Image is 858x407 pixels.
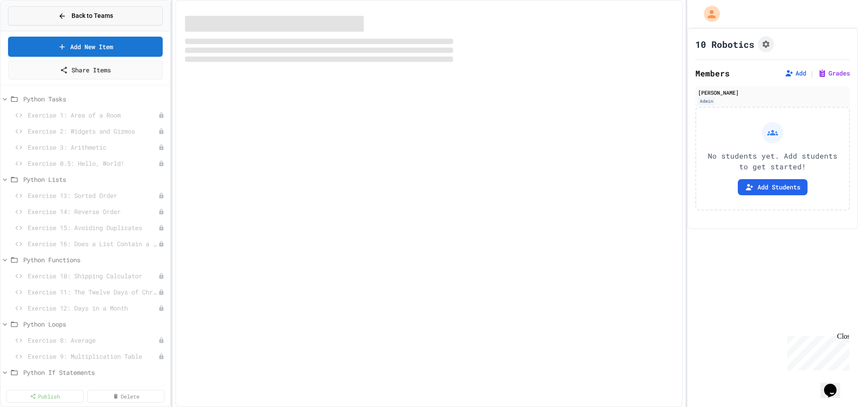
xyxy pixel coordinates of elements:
[158,289,164,295] div: Unpublished
[784,332,849,370] iframe: chat widget
[738,179,808,195] button: Add Students
[23,319,166,329] span: Python Loops
[28,126,158,136] span: Exercise 2: Widgets and Gizmos
[28,271,158,281] span: Exercise 10: Shipping Calculator
[8,37,163,57] a: Add New Item
[28,336,158,345] span: Exercise 8: Average
[23,255,166,264] span: Python Functions
[28,239,158,248] span: Exercise 16: Does a List Contain a Sublist?
[4,4,62,57] div: Chat with us now!Close
[698,88,847,97] div: [PERSON_NAME]
[28,287,158,297] span: Exercise 11: The Twelve Days of Christmas
[810,68,814,79] span: |
[28,303,158,313] span: Exercise 12: Days in a Month
[818,69,850,78] button: Grades
[158,112,164,118] div: Unpublished
[785,69,806,78] button: Add
[71,11,113,21] span: Back to Teams
[694,4,722,24] div: My Account
[23,94,166,104] span: Python Tasks
[28,191,158,200] span: Exercise 13: Sorted Order
[28,143,158,152] span: Exercise 3: Arithmetic
[8,6,163,25] button: Back to Teams
[158,273,164,279] div: Unpublished
[6,390,84,403] a: Publish
[28,352,158,361] span: Exercise 9: Multiplication Table
[28,207,158,216] span: Exercise 14: Reverse Order
[28,223,158,232] span: Exercise 15: Avoiding Duplicates
[695,38,754,50] h1: 10 Robotics
[695,67,730,80] h2: Members
[23,368,166,377] span: Python If Statements
[703,151,842,172] p: No students yet. Add students to get started!
[23,175,166,184] span: Python Lists
[698,97,715,105] div: Admin
[758,36,774,52] button: Assignment Settings
[158,144,164,151] div: Unpublished
[158,305,164,311] div: Unpublished
[158,128,164,134] div: Unpublished
[158,193,164,199] div: Unpublished
[87,390,164,403] a: Delete
[158,337,164,344] div: Unpublished
[820,371,849,398] iframe: chat widget
[158,353,164,360] div: Unpublished
[158,209,164,215] div: Unpublished
[28,159,158,168] span: Exercise 0.5: Hello, World!
[158,225,164,231] div: Unpublished
[158,241,164,247] div: Unpublished
[28,110,158,120] span: Exercise 1: Area of a Room
[8,60,163,80] a: Share Items
[158,160,164,167] div: Unpublished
